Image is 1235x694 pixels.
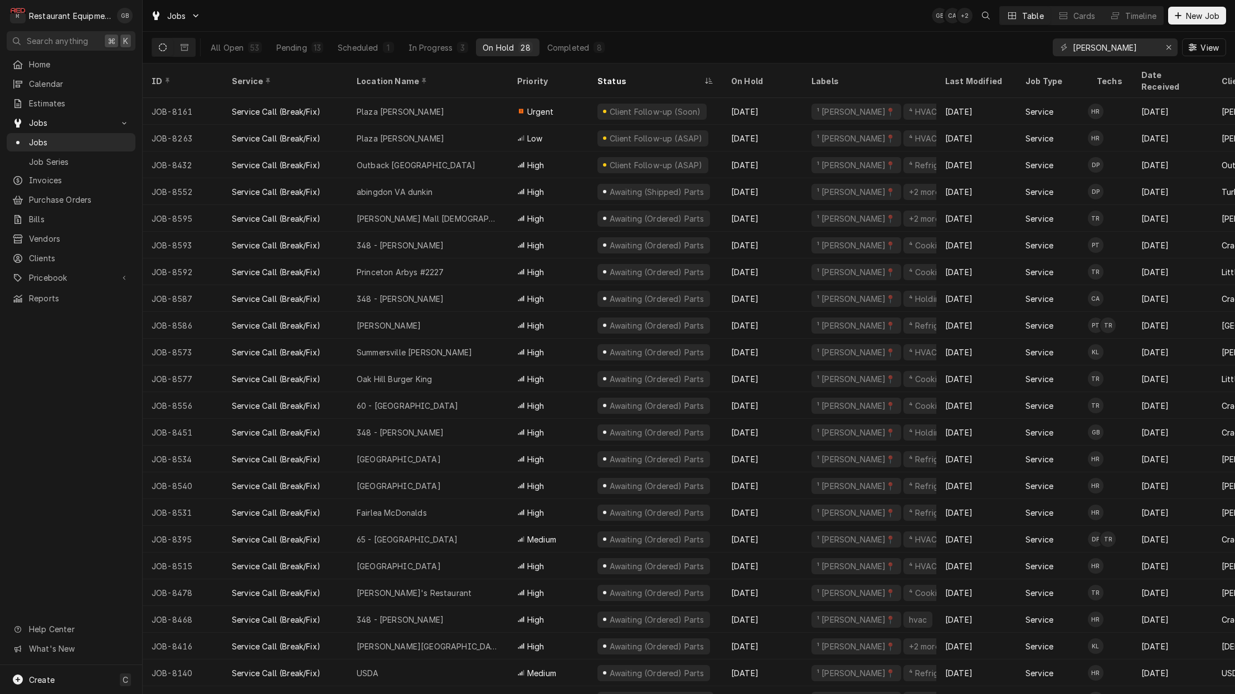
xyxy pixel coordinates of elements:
[143,365,223,392] div: JOB-8577
[527,213,544,224] span: High
[1088,317,1103,333] div: Paxton Turner's Avatar
[722,98,803,125] div: [DATE]
[7,190,135,209] a: Purchase Orders
[936,339,1017,365] div: [DATE]
[908,266,960,278] div: ⁴ Cooking 🔥
[1088,451,1103,467] div: HR
[945,8,960,23] div: Chrissy Adams's Avatar
[1022,10,1044,22] div: Table
[722,125,803,151] div: [DATE]
[1132,392,1213,419] div: [DATE]
[1025,106,1053,118] div: Service
[1132,151,1213,178] div: [DATE]
[908,346,950,358] div: ⁴ HVAC 🌡️
[1025,320,1053,331] div: Service
[232,213,320,224] div: Service Call (Break/Fix)
[596,42,602,53] div: 8
[527,346,544,358] span: High
[908,427,1000,438] div: ⁴ Holding & Warming ♨️
[908,293,1000,305] div: ⁴ Holding & Warming ♨️
[527,266,544,278] span: High
[816,240,897,251] div: ¹ [PERSON_NAME]📍
[29,233,130,245] span: Vendors
[1132,312,1213,339] div: [DATE]
[1025,75,1079,87] div: Job Type
[29,643,129,654] span: What's New
[7,153,135,171] a: Job Series
[936,178,1017,205] div: [DATE]
[1100,317,1116,333] div: TR
[143,258,223,285] div: JOB-8592
[357,373,432,385] div: Oak Hill Burger King
[1073,10,1096,22] div: Cards
[527,293,544,305] span: High
[722,312,803,339] div: [DATE]
[816,507,897,519] div: ¹ [PERSON_NAME]📍
[232,320,320,331] div: Service Call (Break/Fix)
[357,320,421,331] div: [PERSON_NAME]
[1025,507,1053,519] div: Service
[29,136,130,148] span: Jobs
[29,58,130,70] span: Home
[143,98,223,125] div: JOB-8161
[232,507,320,519] div: Service Call (Break/Fix)
[143,285,223,312] div: JOB-8587
[816,266,897,278] div: ¹ [PERSON_NAME]📍
[608,266,705,278] div: Awaiting (Ordered) Parts
[1088,317,1103,333] div: PT
[29,675,55,685] span: Create
[816,186,897,198] div: ¹ [PERSON_NAME]📍
[357,266,444,278] div: Princeton Arbys #2227
[1088,505,1103,520] div: HR
[908,186,941,198] div: +2 more
[338,42,378,53] div: Scheduled
[1132,98,1213,125] div: [DATE]
[143,312,223,339] div: JOB-8586
[1088,531,1103,547] div: Donovan Pruitt's Avatar
[1088,505,1103,520] div: Hunter Ralston's Avatar
[608,400,705,412] div: Awaiting (Ordered) Parts
[722,419,803,446] div: [DATE]
[1088,184,1103,199] div: DP
[936,98,1017,125] div: [DATE]
[232,75,337,87] div: Service
[722,365,803,392] div: [DATE]
[143,419,223,446] div: JOB-8451
[143,392,223,419] div: JOB-8556
[123,674,128,686] span: C
[108,35,115,47] span: ⌘
[7,55,135,74] a: Home
[1088,184,1103,199] div: Donovan Pruitt's Avatar
[608,293,705,305] div: Awaiting (Ordered) Parts
[908,106,950,118] div: ⁴ HVAC 🌡️
[957,8,973,23] div: + 2
[1182,38,1226,56] button: View
[527,240,544,251] span: High
[143,178,223,205] div: JOB-8552
[357,507,427,519] div: Fairlea McDonalds
[936,472,1017,499] div: [DATE]
[816,159,897,171] div: ¹ [PERSON_NAME]📍
[1088,104,1103,119] div: HR
[1025,186,1053,198] div: Service
[908,507,979,519] div: ⁴ Refrigeration ❄️
[608,213,705,224] div: Awaiting (Ordered) Parts
[232,293,320,305] div: Service Call (Break/Fix)
[527,186,544,198] span: High
[357,346,472,358] div: Summersville [PERSON_NAME]
[608,159,703,171] div: Client Follow-up (ASAP)
[232,427,320,438] div: Service Call (Break/Fix)
[722,392,803,419] div: [DATE]
[608,373,705,385] div: Awaiting (Ordered) Parts
[409,42,453,53] div: In Progress
[1097,75,1124,87] div: Techs
[608,320,705,331] div: Awaiting (Ordered) Parts
[722,232,803,258] div: [DATE]
[143,526,223,553] div: JOB-8395
[908,133,950,144] div: ⁴ HVAC 🌡️
[357,75,497,87] div: Location Name
[816,133,897,144] div: ¹ [PERSON_NAME]📍
[1100,531,1116,547] div: TR
[1088,157,1103,173] div: DP
[10,8,26,23] div: Restaurant Equipment Diagnostics's Avatar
